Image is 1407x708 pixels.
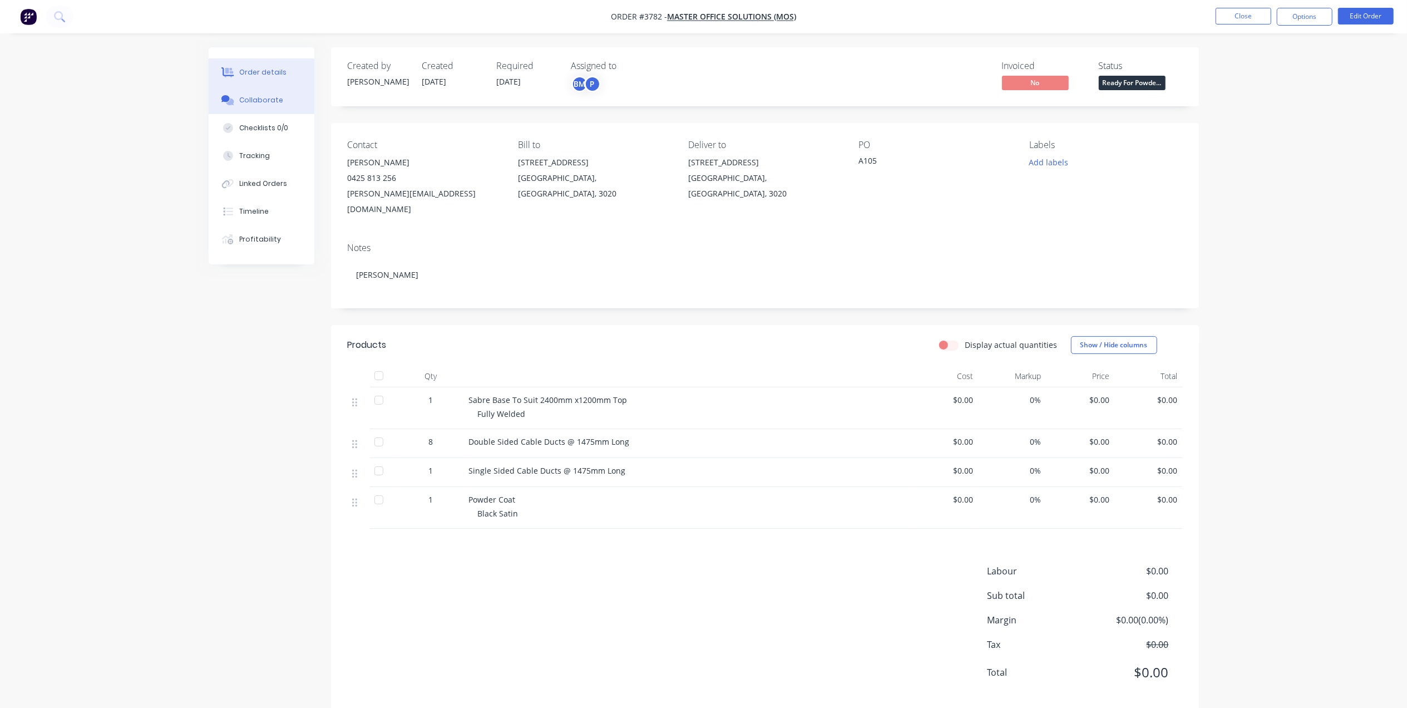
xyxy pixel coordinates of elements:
[1050,394,1110,406] span: $0.00
[1338,8,1394,24] button: Edit Order
[914,394,974,406] span: $0.00
[1046,365,1114,387] div: Price
[688,140,841,150] div: Deliver to
[982,494,1041,505] span: 0%
[429,436,433,448] span: 8
[1002,76,1069,90] span: No
[469,465,626,476] span: Single Sided Cable Ducts @ 1475mm Long
[988,638,1087,651] span: Tax
[209,198,314,225] button: Timeline
[348,140,500,150] div: Contact
[209,86,314,114] button: Collaborate
[348,186,500,217] div: [PERSON_NAME][EMAIL_ADDRESS][DOMAIN_NAME]
[1118,394,1178,406] span: $0.00
[348,243,1182,253] div: Notes
[239,123,288,133] div: Checklists 0/0
[1050,436,1110,448] span: $0.00
[965,339,1058,351] label: Display actual quantities
[239,179,287,189] div: Linked Orders
[469,494,516,505] span: Powder Coat
[1118,465,1178,476] span: $0.00
[239,151,270,161] div: Tracking
[1050,494,1110,505] span: $0.00
[988,589,1087,602] span: Sub total
[1086,662,1168,682] span: $0.00
[982,465,1041,476] span: 0%
[688,155,841,170] div: [STREET_ADDRESS]
[239,234,281,244] div: Profitability
[429,494,433,505] span: 1
[1114,365,1182,387] div: Total
[1277,8,1332,26] button: Options
[1118,494,1178,505] span: $0.00
[571,76,588,92] div: BM
[571,61,683,71] div: Assigned to
[584,76,601,92] div: P
[348,61,409,71] div: Created by
[1071,336,1157,354] button: Show / Hide columns
[571,76,601,92] button: BMP
[209,142,314,170] button: Tracking
[497,76,521,87] span: [DATE]
[1029,140,1182,150] div: Labels
[1086,613,1168,627] span: $0.00 ( 0.00 %)
[209,114,314,142] button: Checklists 0/0
[1099,76,1166,90] span: Ready For Powde...
[988,613,1087,627] span: Margin
[239,95,283,105] div: Collaborate
[348,155,500,217] div: [PERSON_NAME]0425 813 256[PERSON_NAME][EMAIL_ADDRESS][DOMAIN_NAME]
[422,76,447,87] span: [DATE]
[859,140,1011,150] div: PO
[1099,61,1182,71] div: Status
[209,170,314,198] button: Linked Orders
[611,12,667,22] span: Order #3782 -
[398,365,465,387] div: Qty
[209,225,314,253] button: Profitability
[348,76,409,87] div: [PERSON_NAME]
[914,465,974,476] span: $0.00
[1050,465,1110,476] span: $0.00
[239,67,287,77] div: Order details
[469,436,630,447] span: Double Sided Cable Ducts @ 1475mm Long
[1099,76,1166,92] button: Ready For Powde...
[988,666,1087,679] span: Total
[518,170,670,201] div: [GEOGRAPHIC_DATA], [GEOGRAPHIC_DATA], 3020
[1086,638,1168,651] span: $0.00
[518,155,670,201] div: [STREET_ADDRESS][GEOGRAPHIC_DATA], [GEOGRAPHIC_DATA], 3020
[518,155,670,170] div: [STREET_ADDRESS]
[239,206,269,217] div: Timeline
[1216,8,1271,24] button: Close
[1002,61,1085,71] div: Invoiced
[1086,589,1168,602] span: $0.00
[518,140,670,150] div: Bill to
[469,395,628,405] span: Sabre Base To Suit 2400mm x1200mm Top
[478,508,519,519] span: Black Satin
[20,8,37,25] img: Factory
[914,436,974,448] span: $0.00
[429,394,433,406] span: 1
[422,61,483,71] div: Created
[497,61,558,71] div: Required
[1023,155,1074,170] button: Add labels
[978,365,1046,387] div: Markup
[348,155,500,170] div: [PERSON_NAME]
[209,58,314,86] button: Order details
[1086,564,1168,578] span: $0.00
[910,365,978,387] div: Cost
[982,394,1041,406] span: 0%
[348,170,500,186] div: 0425 813 256
[688,170,841,201] div: [GEOGRAPHIC_DATA], [GEOGRAPHIC_DATA], 3020
[982,436,1041,448] span: 0%
[429,465,433,476] span: 1
[859,155,998,170] div: A105
[667,12,796,22] a: Master Office Solutions (MOS)
[688,155,841,201] div: [STREET_ADDRESS][GEOGRAPHIC_DATA], [GEOGRAPHIC_DATA], 3020
[1118,436,1178,448] span: $0.00
[348,258,1182,292] div: [PERSON_NAME]
[988,564,1087,578] span: Labour
[914,494,974,505] span: $0.00
[348,338,387,352] div: Products
[478,409,526,419] span: Fully Welded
